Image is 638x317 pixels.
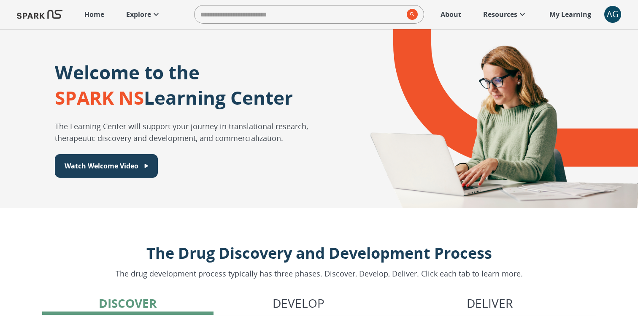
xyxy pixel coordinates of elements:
img: Logo of SPARK at Stanford [17,4,62,24]
p: About [441,9,461,19]
a: Resources [479,5,532,24]
p: The drug development process typically has three phases. Discover, Develop, Deliver. Click each t... [116,268,523,279]
p: Explore [126,9,151,19]
a: Home [80,5,108,24]
a: About [436,5,465,24]
p: Deliver [467,294,513,312]
p: Discover [99,294,157,312]
a: My Learning [545,5,596,24]
p: My Learning [549,9,591,19]
p: The Drug Discovery and Development Process [116,242,523,265]
div: A montage of drug development icons and a SPARK NS logo design element [346,29,638,208]
a: Explore [122,5,165,24]
div: AG [604,6,621,23]
p: Home [84,9,104,19]
p: Develop [273,294,324,312]
p: The Learning Center will support your journey in translational research, therapeutic discovery an... [55,120,346,144]
button: search [403,5,418,23]
p: Resources [483,9,517,19]
span: SPARK NS [55,85,144,110]
p: Welcome to the Learning Center [55,60,293,110]
p: Watch Welcome Video [65,161,138,171]
button: account of current user [604,6,621,23]
button: Watch Welcome Video [55,154,158,178]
